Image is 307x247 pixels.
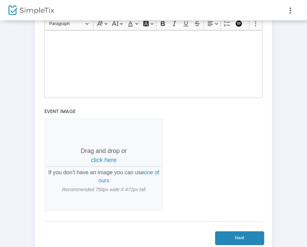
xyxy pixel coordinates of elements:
span: Paragraph [49,20,84,28]
span: Event Image [44,108,76,115]
span: Recommended 750px wide X 472px tall [46,186,161,194]
div: Rich Text Editor, main [44,30,262,98]
p: If you don't have an image you can use [46,169,161,185]
span: click here [91,157,117,163]
span: one of ours [99,170,160,184]
button: Paragraph [46,19,92,29]
div: Editor toolbar [44,17,262,30]
p: Drag and drop or [46,147,161,165]
button: Next [215,231,264,245]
